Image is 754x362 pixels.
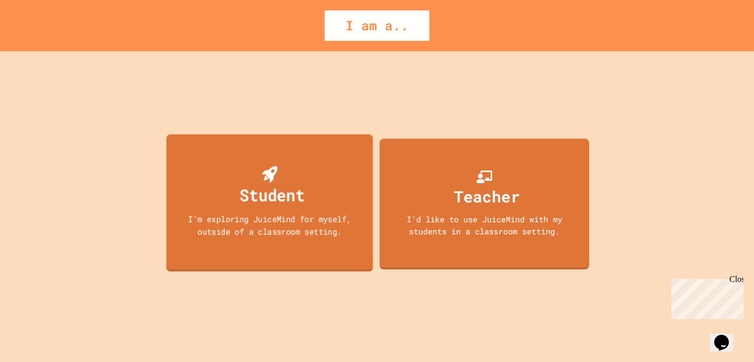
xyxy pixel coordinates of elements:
[240,183,305,207] div: Student
[325,10,429,41] div: I am a..
[454,185,520,208] div: Teacher
[667,275,744,319] iframe: chat widget
[176,213,362,237] div: I'm exploring JuiceMind for myself, outside of a classroom setting.
[390,213,579,237] div: I'd like to use JuiceMind with my students in a classroom setting.
[710,320,744,352] iframe: chat widget
[4,4,72,66] div: Chat with us now!Close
